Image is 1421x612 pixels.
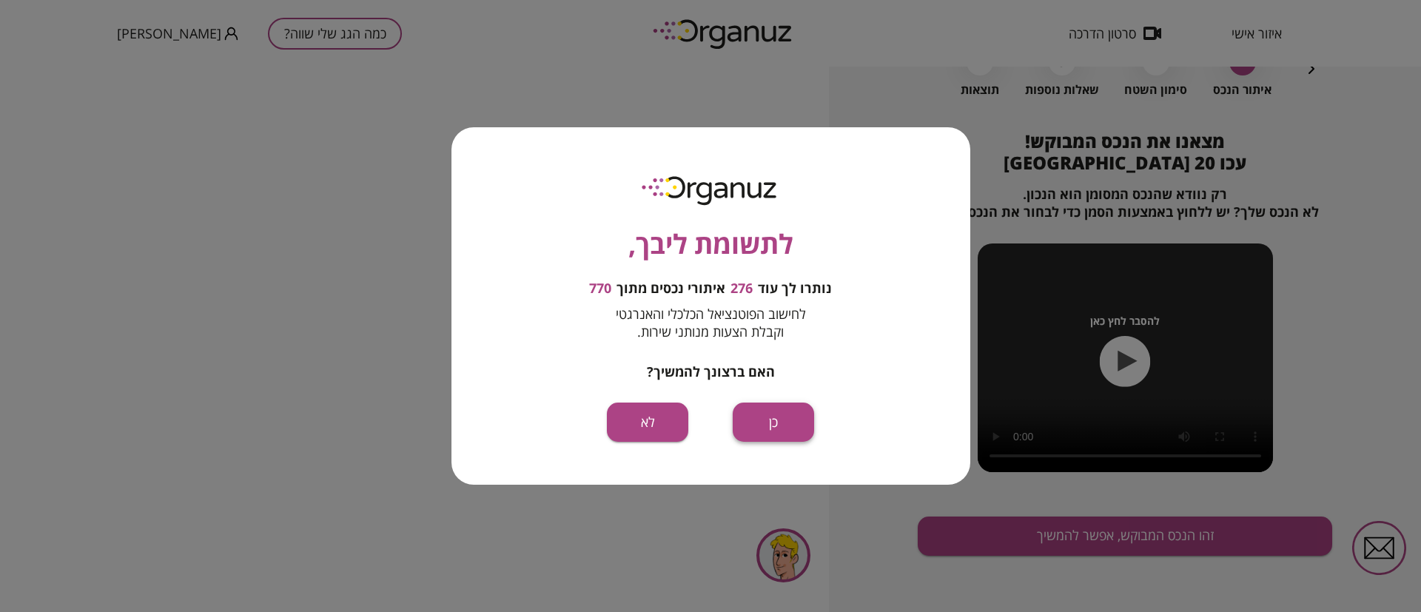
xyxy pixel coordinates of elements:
button: כן [733,403,814,442]
span: לתשומת ליבך, [628,224,793,264]
span: נותרו לך עוד [758,280,832,297]
span: 770 [589,280,611,297]
span: איתורי נכסים מתוך [617,280,725,297]
span: 276 [730,280,753,297]
span: לחישוב הפוטנציאל הכלכלי והאנרגטי וקבלת הצעות מנותני שירות. [616,305,806,340]
span: האם ברצונך להמשיך? [647,363,775,380]
button: לא [607,403,688,442]
img: logo [631,170,790,209]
